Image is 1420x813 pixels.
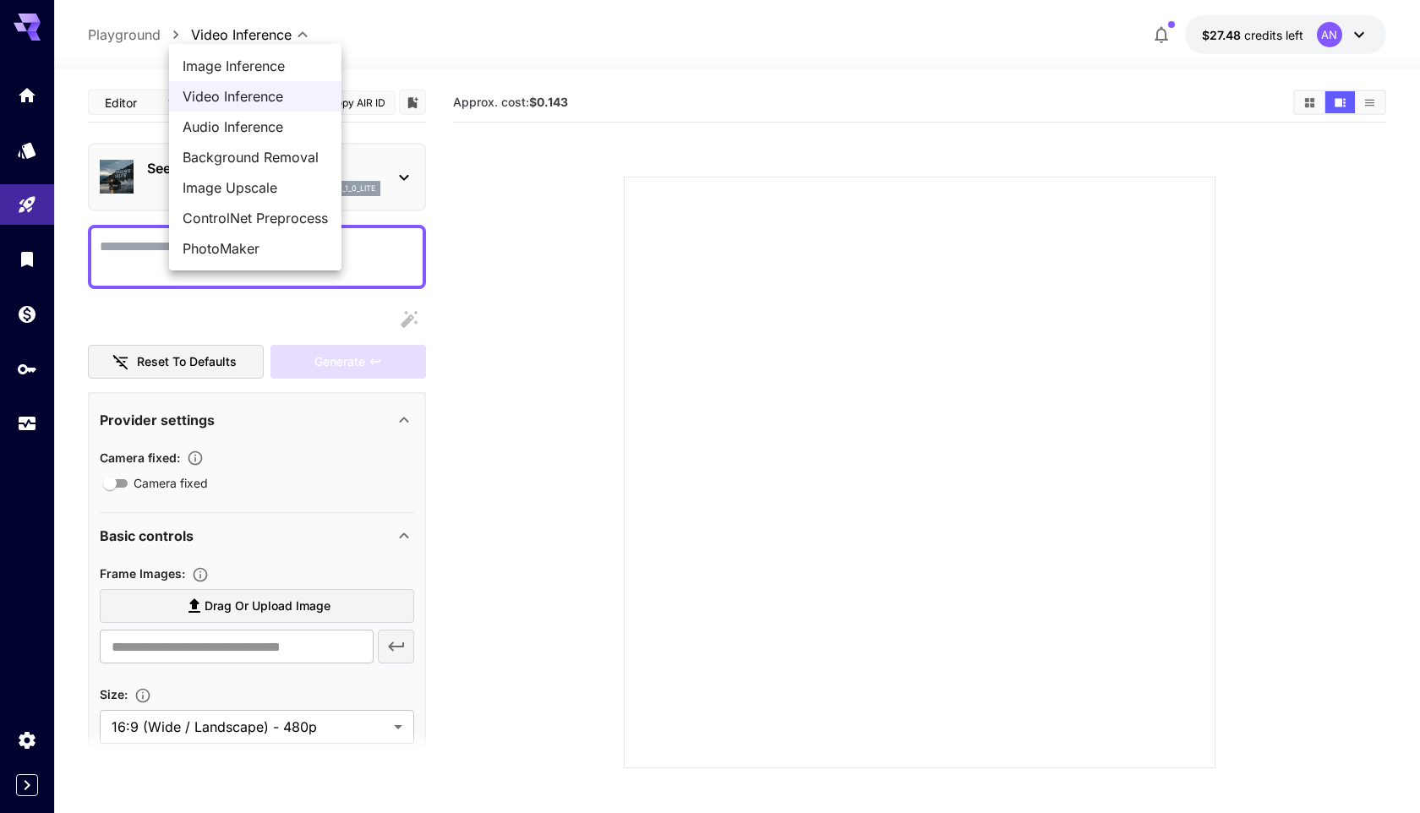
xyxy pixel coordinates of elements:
[183,147,328,167] span: Background Removal
[183,177,328,198] span: Image Upscale
[183,117,328,137] span: Audio Inference
[183,238,328,259] span: PhotoMaker
[183,56,328,76] span: Image Inference
[183,208,328,228] span: ControlNet Preprocess
[183,86,328,106] span: Video Inference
